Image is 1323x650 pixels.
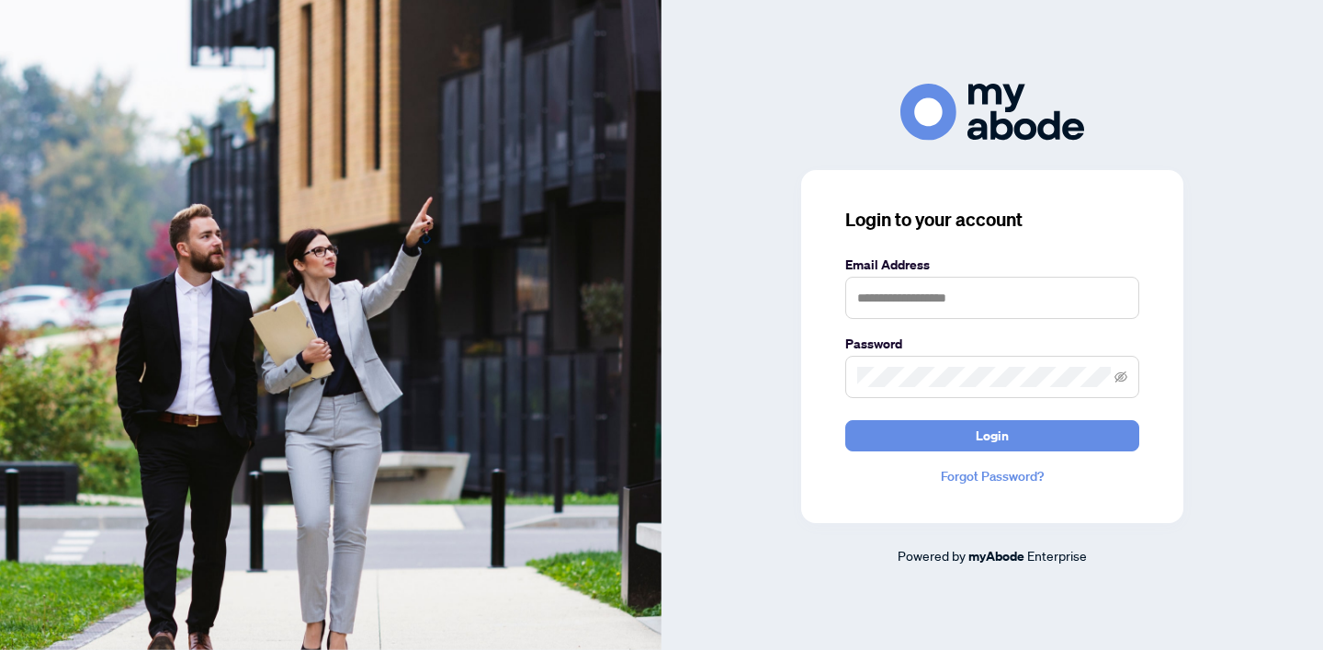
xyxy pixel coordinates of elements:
[845,466,1139,486] a: Forgot Password?
[898,547,966,564] span: Powered by
[968,546,1024,566] a: myAbode
[845,334,1139,354] label: Password
[845,207,1139,233] h3: Login to your account
[845,255,1139,275] label: Email Address
[900,84,1084,140] img: ma-logo
[845,420,1139,451] button: Login
[1114,371,1127,383] span: eye-invisible
[976,421,1009,450] span: Login
[1027,547,1087,564] span: Enterprise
